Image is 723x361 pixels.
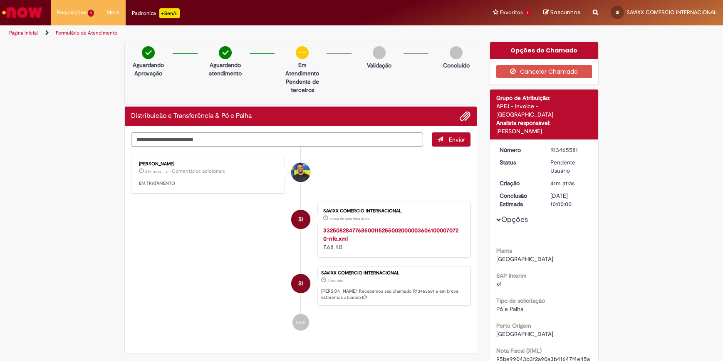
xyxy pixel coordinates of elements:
[496,280,502,288] span: s4
[139,162,277,167] div: [PERSON_NAME]
[496,102,592,119] div: APFJ - Invoice - [GEOGRAPHIC_DATA]
[373,46,386,59] img: img-circle-grey.png
[432,132,470,147] button: Enviar
[550,158,589,175] div: Pendente Usuário
[616,10,619,15] span: SI
[496,297,545,304] b: Tipo de solicitação
[493,158,545,167] dt: Status
[626,9,717,16] span: SAVIXX COMERCIO INTERNACIONAL
[282,77,322,94] p: Pendente de terceiros
[205,61,245,77] p: Aguardando atendimento
[329,216,369,221] time: 31/08/2025 10:39:13
[131,112,252,120] h2: Distribuicão e Transferência & Pó e Palha Histórico de tíquete
[321,271,466,276] div: SAVIXX COMERCIO INTERNACIONAL
[496,305,523,313] span: Pó e Palha
[145,169,161,174] span: 29m atrás
[145,169,161,174] time: 31/08/2025 11:05:36
[298,209,303,229] span: SI
[493,146,545,154] dt: Número
[550,8,580,16] span: Rascunhos
[9,30,38,36] a: Página inicial
[550,192,589,208] div: [DATE] 10:00:00
[139,180,277,187] p: EM TRATAMENTO
[367,61,391,70] p: Validação
[449,136,465,143] span: Enviar
[493,179,545,187] dt: Criação
[550,179,589,187] div: 31/08/2025 10:54:09
[1,4,44,21] img: ServiceNow
[327,278,343,283] span: 41m atrás
[493,192,545,208] dt: Conclusão Estimada
[323,227,458,242] a: 33250828477685001152550020000036061000070720-nfe.xml
[57,8,86,17] span: Requisições
[327,278,343,283] time: 31/08/2025 10:54:09
[132,8,180,18] div: Padroniza
[159,8,180,18] p: +GenAi
[543,9,580,17] a: Rascunhos
[496,119,592,127] div: Analista responsável:
[550,179,574,187] span: 41m atrás
[496,330,553,338] span: [GEOGRAPHIC_DATA]
[500,8,523,17] span: Favoritos
[128,61,168,77] p: Aguardando Aprovação
[131,147,470,339] ul: Histórico de tíquete
[460,111,470,122] button: Adicionar anexos
[291,163,310,182] div: André Junior
[56,30,117,36] a: Formulário de Atendimento
[496,65,592,78] button: Cancelar Chamado
[88,10,94,17] span: 1
[329,216,369,221] span: cerca de uma hora atrás
[496,322,531,329] b: Porto Origem
[496,247,512,254] b: Planta
[550,146,589,154] div: R13465581
[282,61,322,77] p: Em Atendimento
[291,274,310,293] div: SAVIXX COMERCIO INTERNACIONAL
[131,266,470,306] li: SAVIXX COMERCIO INTERNACIONAL
[496,94,592,102] div: Grupo de Atribuição:
[172,168,225,175] small: Comentários adicionais
[496,127,592,135] div: [PERSON_NAME]
[298,274,303,294] span: SI
[490,42,599,59] div: Opções do Chamado
[291,210,310,229] div: SAVIXX COMERCIO INTERNACIONAL
[525,10,531,17] span: 1
[219,46,232,59] img: check-circle-green.png
[321,288,466,301] p: [PERSON_NAME]! Recebemos seu chamado R13465581 e em breve estaremos atuando.
[142,46,155,59] img: check-circle-green.png
[131,132,423,147] textarea: Digite sua mensagem aqui...
[106,8,119,17] span: More
[323,209,462,214] div: SAVIXX COMERCIO INTERNACIONAL
[323,226,462,251] div: 7.68 KB
[443,61,470,70] p: Concluído
[450,46,463,59] img: img-circle-grey.png
[550,179,574,187] time: 31/08/2025 10:54:09
[6,25,476,41] ul: Trilhas de página
[496,272,527,279] b: SAP Interim
[296,46,309,59] img: circle-minus.png
[496,255,553,263] span: [GEOGRAPHIC_DATA]
[496,347,542,354] b: Nota Fiscal (XML)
